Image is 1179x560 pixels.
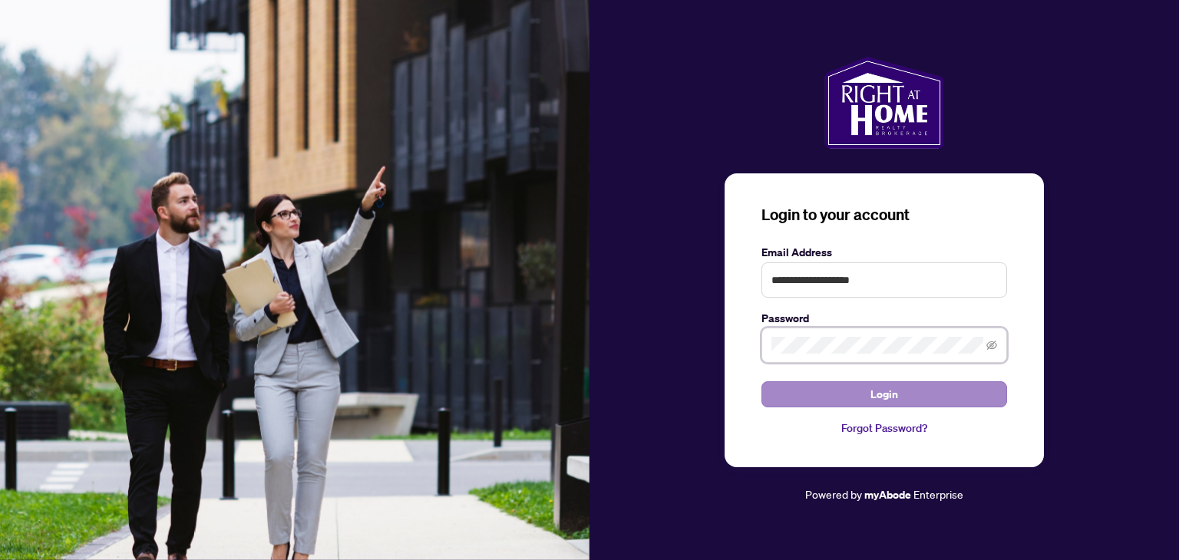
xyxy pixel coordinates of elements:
[870,382,898,407] span: Login
[913,487,963,501] span: Enterprise
[761,381,1007,407] button: Login
[805,487,862,501] span: Powered by
[761,420,1007,436] a: Forgot Password?
[761,204,1007,226] h3: Login to your account
[864,486,911,503] a: myAbode
[761,244,1007,261] label: Email Address
[761,310,1007,327] label: Password
[986,340,997,351] span: eye-invisible
[824,57,943,149] img: ma-logo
